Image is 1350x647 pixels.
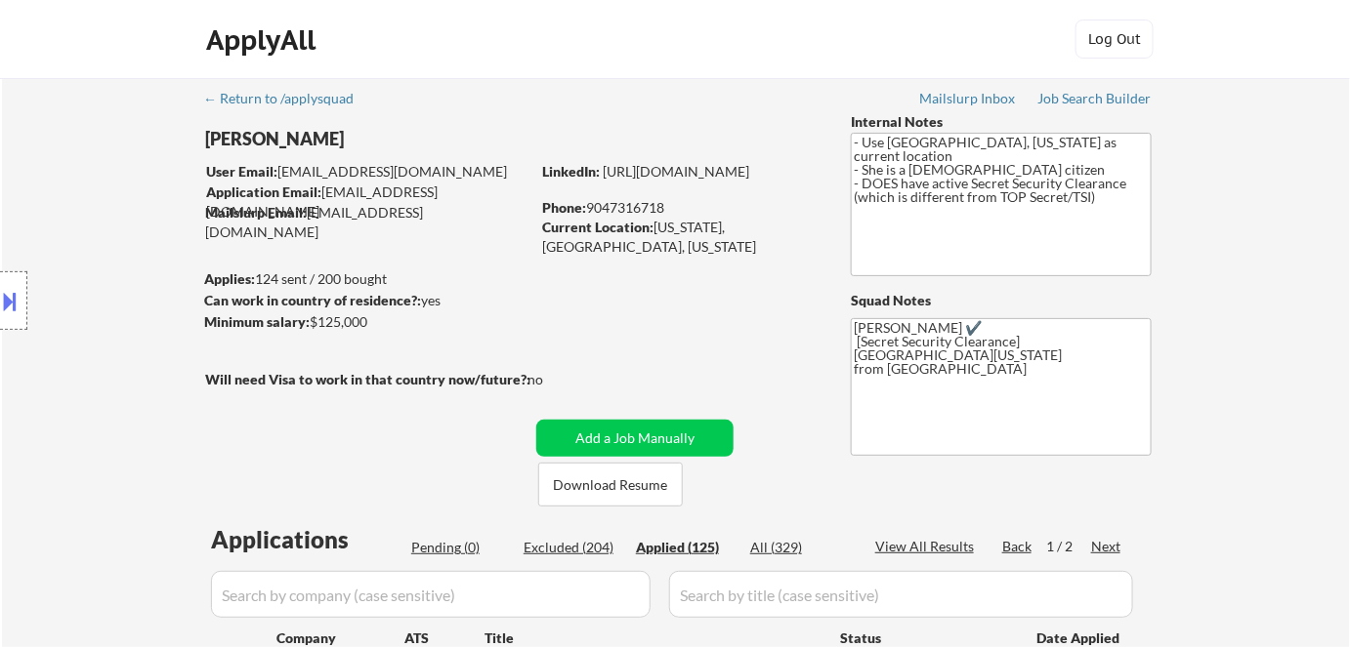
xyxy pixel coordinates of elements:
[204,269,529,289] div: 124 sent / 200 bought
[206,23,321,57] div: ApplyAll
[542,199,586,216] strong: Phone:
[542,219,654,235] strong: Current Location:
[669,571,1133,618] input: Search by title (case sensitive)
[205,127,607,151] div: [PERSON_NAME]
[1091,537,1122,556] div: Next
[851,291,1152,310] div: Squad Notes
[542,198,819,218] div: 9047316718
[538,463,683,506] button: Download Resume
[1037,91,1152,110] a: Job Search Builder
[205,203,529,241] div: [EMAIL_ADDRESS][DOMAIN_NAME]
[1037,92,1152,105] div: Job Search Builder
[203,91,372,110] a: ← Return to /applysquad
[1046,537,1091,556] div: 1 / 2
[875,537,980,556] div: View All Results
[205,371,530,387] strong: Will need Visa to work in that country now/future?:
[636,538,734,557] div: Applied (125)
[603,163,749,180] a: [URL][DOMAIN_NAME]
[206,162,529,182] div: [EMAIL_ADDRESS][DOMAIN_NAME]
[203,92,372,105] div: ← Return to /applysquad
[750,538,848,557] div: All (329)
[542,163,600,180] strong: LinkedIn:
[204,291,524,310] div: yes
[211,528,404,551] div: Applications
[1002,537,1034,556] div: Back
[411,538,509,557] div: Pending (0)
[527,370,583,389] div: no
[536,420,734,457] button: Add a Job Manually
[211,571,651,618] input: Search by company (case sensitive)
[206,182,529,221] div: [EMAIL_ADDRESS][DOMAIN_NAME]
[524,538,621,557] div: Excluded (204)
[542,218,819,256] div: [US_STATE], [GEOGRAPHIC_DATA], [US_STATE]
[204,312,529,332] div: $125,000
[851,112,1152,132] div: Internal Notes
[919,91,1017,110] a: Mailslurp Inbox
[1076,20,1154,59] button: Log Out
[919,92,1017,105] div: Mailslurp Inbox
